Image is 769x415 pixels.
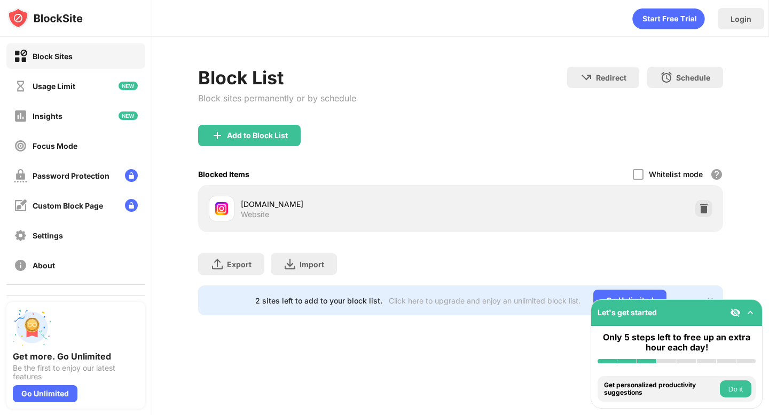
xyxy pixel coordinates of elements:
div: Get personalized productivity suggestions [604,381,717,397]
div: Insights [33,111,62,121]
div: [DOMAIN_NAME] [241,198,460,210]
img: new-icon.svg [119,82,138,90]
div: Login [731,14,751,23]
img: lock-menu.svg [125,169,138,182]
div: Blocked Items [198,170,249,179]
div: Focus Mode [33,141,77,150]
img: customize-block-page-off.svg [14,199,27,212]
div: Click here to upgrade and enjoy an unlimited block list. [389,296,580,305]
div: Let's get started [598,308,657,317]
div: About [33,261,55,270]
div: Go Unlimited [593,290,666,311]
img: logo-blocksite.svg [7,7,83,29]
div: Schedule [676,73,710,82]
div: Block List [198,67,356,89]
img: focus-off.svg [14,139,27,153]
img: settings-off.svg [14,229,27,242]
img: insights-off.svg [14,109,27,123]
div: Redirect [596,73,626,82]
img: eye-not-visible.svg [730,307,741,318]
div: Only 5 steps left to free up an extra hour each day! [598,332,756,353]
div: Get more. Go Unlimited [13,351,139,362]
img: x-button.svg [706,296,715,305]
div: Add to Block List [227,131,288,140]
div: animation [632,8,705,29]
div: Block sites permanently or by schedule [198,93,356,103]
div: Settings [33,231,63,240]
div: Custom Block Page [33,201,103,210]
img: password-protection-off.svg [14,169,27,182]
button: Do it [720,380,751,397]
div: Import [300,260,324,269]
img: omni-setup-toggle.svg [745,307,756,318]
div: Password Protection [33,171,109,180]
img: time-usage-off.svg [14,79,27,93]
div: Website [241,210,269,219]
div: Usage Limit [33,82,75,91]
img: lock-menu.svg [125,199,138,212]
div: Export [227,260,252,269]
img: block-on.svg [14,50,27,63]
div: Whitelist mode [649,170,703,179]
div: Block Sites [33,52,73,61]
div: Be the first to enjoy our latest features [13,364,139,381]
img: new-icon.svg [119,111,138,120]
img: about-off.svg [14,259,27,272]
img: push-unlimited.svg [13,308,51,347]
img: favicons [215,202,228,215]
div: 2 sites left to add to your block list. [255,296,382,305]
div: Go Unlimited [13,385,77,402]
